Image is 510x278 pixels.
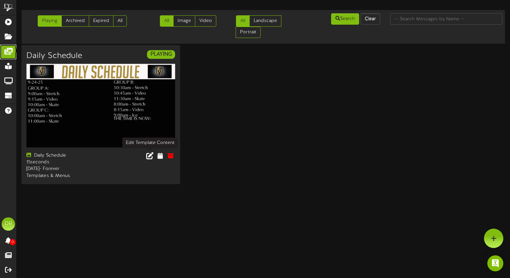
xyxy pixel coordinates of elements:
[26,52,82,60] h3: Daily Schedule
[195,15,216,27] a: Video
[26,153,96,159] div: Daily Schedule
[26,159,96,166] div: 15 seconds
[236,27,261,38] a: Portrait
[487,255,503,271] div: Open Intercom Messenger
[89,15,113,27] a: Expired
[249,15,281,27] a: Landscape
[360,13,380,25] button: Clear
[26,64,175,148] img: 1f21c08a-a7f4-415e-8ce7-185aa1e0d9a4.png
[61,15,89,27] a: Archived
[173,15,195,27] a: Image
[390,13,502,25] input: -- Search Messages by Name --
[160,15,174,27] a: All
[26,173,96,179] div: Templates & Menus
[236,15,250,27] a: All
[331,13,359,25] button: Search
[113,15,127,27] a: All
[10,239,16,245] span: 0
[38,15,62,27] a: Playing
[151,51,172,57] strong: PLAYING
[2,217,15,231] div: DR
[26,166,96,173] div: [DATE] - Forever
